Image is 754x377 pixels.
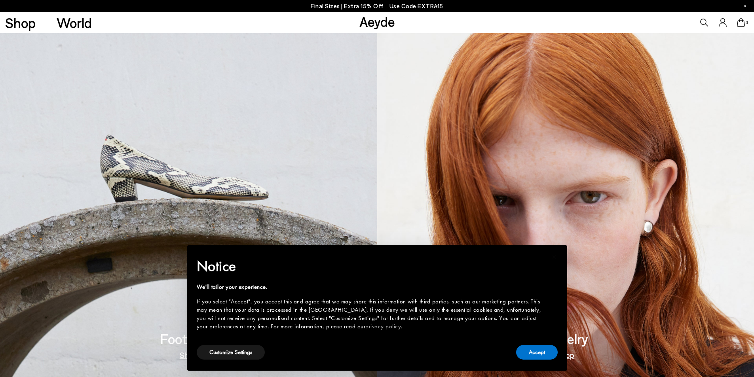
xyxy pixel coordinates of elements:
[180,351,198,359] a: Shop
[359,13,395,30] a: Aeyde
[389,2,443,9] span: Navigate to /collections/ss25-final-sizes
[197,283,545,291] div: We'll tailor your experience.
[737,18,745,27] a: 0
[552,251,557,263] span: ×
[5,16,36,30] a: Shop
[545,248,564,267] button: Close this notice
[197,345,265,360] button: Customize Settings
[365,322,401,330] a: privacy policy
[197,297,545,331] div: If you select "Accept", you accept this and agree that we may share this information with third p...
[197,256,545,277] h2: Notice
[311,1,443,11] p: Final Sizes | Extra 15% Off
[57,16,92,30] a: World
[160,332,217,346] h3: Footwear
[745,21,749,25] span: 0
[516,345,558,360] button: Accept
